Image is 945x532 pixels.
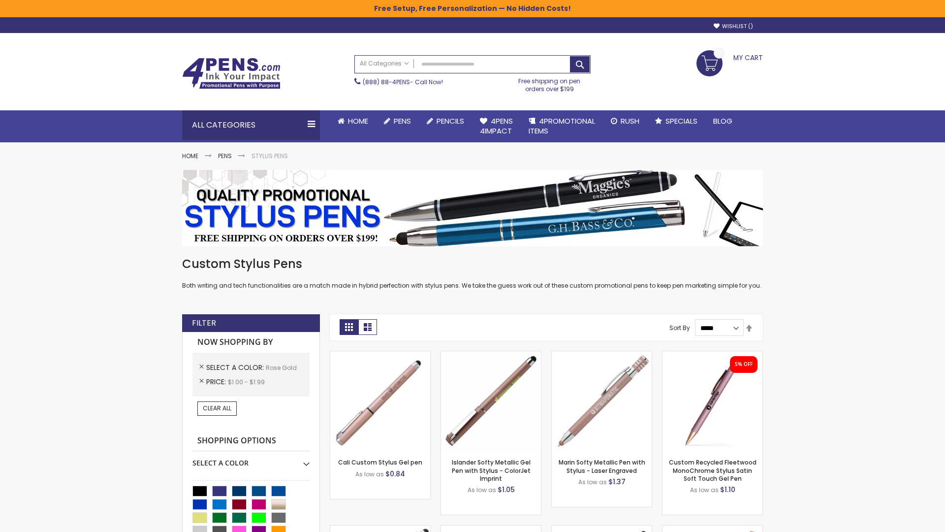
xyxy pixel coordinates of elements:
[338,458,422,466] a: Cali Custom Stylus Gel pen
[182,58,281,89] img: 4Pens Custom Pens and Promotional Products
[669,324,690,332] label: Sort By
[690,486,719,494] span: As low as
[603,110,647,132] a: Rush
[340,319,358,335] strong: Grid
[720,485,735,495] span: $1.10
[441,351,541,359] a: Islander Softy Metallic Gel Pen with Stylus - ColorJet Imprint-Rose Gold
[441,351,541,451] img: Islander Softy Metallic Gel Pen with Stylus - ColorJet Imprint-Rose Gold
[385,469,405,479] span: $0.84
[498,485,515,495] span: $1.05
[472,110,521,142] a: 4Pens4impact
[521,110,603,142] a: 4PROMOTIONALITEMS
[182,256,763,272] h1: Custom Stylus Pens
[330,351,430,359] a: Cali Custom Stylus Gel pen-Rose Gold
[206,377,228,387] span: Price
[608,477,626,487] span: $1.37
[182,110,320,140] div: All Categories
[647,110,705,132] a: Specials
[735,361,753,368] div: 5% OFF
[665,116,697,126] span: Specials
[203,404,231,412] span: Clear All
[452,458,531,482] a: Islander Softy Metallic Gel Pen with Stylus - ColorJet Imprint
[192,451,310,468] div: Select A Color
[192,431,310,452] strong: Shopping Options
[559,458,645,474] a: Marin Softy Metallic Pen with Stylus - Laser Engraved
[705,110,740,132] a: Blog
[348,116,368,126] span: Home
[192,332,310,353] strong: Now Shopping by
[480,116,513,136] span: 4Pens 4impact
[394,116,411,126] span: Pens
[355,470,384,478] span: As low as
[529,116,595,136] span: 4PROMOTIONAL ITEMS
[552,351,652,451] img: Marin Softy Metallic Pen with Stylus - Laser Engraved-Rose Gold
[218,152,232,160] a: Pens
[437,116,464,126] span: Pencils
[252,152,288,160] strong: Stylus Pens
[330,110,376,132] a: Home
[552,351,652,359] a: Marin Softy Metallic Pen with Stylus - Laser Engraved-Rose Gold
[714,23,753,30] a: Wishlist
[182,170,763,246] img: Stylus Pens
[468,486,496,494] span: As low as
[355,56,414,72] a: All Categories
[266,364,297,372] span: Rose Gold
[197,401,237,415] a: Clear All
[182,152,198,160] a: Home
[363,78,410,86] a: (888) 88-4PENS
[192,318,216,329] strong: Filter
[330,351,430,451] img: Cali Custom Stylus Gel pen-Rose Gold
[578,478,607,486] span: As low as
[182,256,763,290] div: Both writing and tech functionalities are a match made in hybrid perfection with stylus pens. We ...
[662,351,762,451] img: Custom Recycled Fleetwood MonoChrome Stylus Satin Soft Touch Gel Pen-Rose Gold
[206,363,266,372] span: Select A Color
[621,116,639,126] span: Rush
[363,78,443,86] span: - Call Now!
[419,110,472,132] a: Pencils
[228,378,265,386] span: $1.00 - $1.99
[662,351,762,359] a: Custom Recycled Fleetwood MonoChrome Stylus Satin Soft Touch Gel Pen-Rose Gold
[360,60,409,67] span: All Categories
[508,73,591,93] div: Free shipping on pen orders over $199
[669,458,756,482] a: Custom Recycled Fleetwood MonoChrome Stylus Satin Soft Touch Gel Pen
[713,116,732,126] span: Blog
[376,110,419,132] a: Pens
